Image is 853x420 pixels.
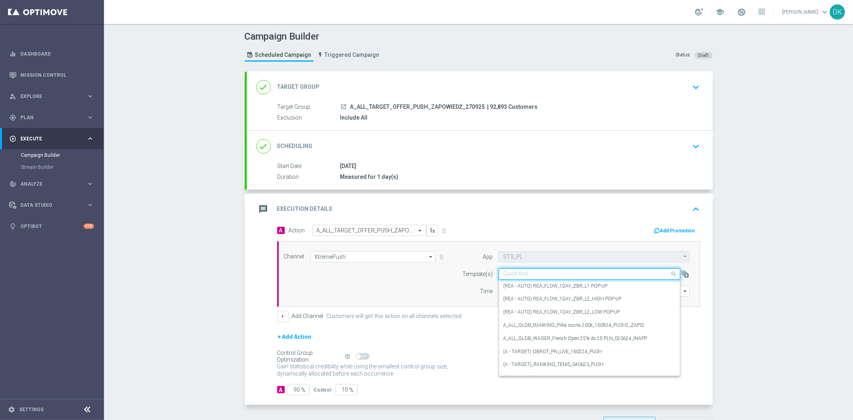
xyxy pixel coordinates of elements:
[20,43,94,64] a: Dashboard
[86,180,94,188] i: keyboard_arrow_right
[278,174,340,181] label: Duration
[310,251,436,262] input: Select channel
[277,386,285,393] div: A
[503,306,676,319] div: (REA - AUTO) REA_FLOW_1DAY_ZBR_L2_LOW POP-UP
[503,374,639,381] label: (A - TARGET)DAILY_ZWROT_TENIS_230124_INAPP_NONZAPIS
[9,135,86,142] div: Execute
[689,80,703,95] button: keyboard_arrow_down
[503,348,602,355] label: (A - TARGET) OBROT_PN_LIVE_160224_PUSH
[341,104,347,110] i: launch
[312,225,426,236] ng-select: A_ALL_TARGET_OFFER_PUSH_ZAPOWIEDŹ_270925
[503,309,620,316] label: (REA - AUTO) REA_FLOW_1DAY_ZBR_L2_LOW POP-UP
[86,135,94,142] i: keyboard_arrow_right
[689,202,703,217] button: keyboard_arrow_up
[462,271,493,278] label: Template(s)
[503,332,676,345] div: A_ALL_GLOB_WAGER_French Open 25% do 25 PLN_020624_INAPP
[503,345,676,358] div: (A - TARGET) OBROT_PN_LIVE_160224_PUSH
[503,296,621,302] label: (REA - AUTO) REA_FLOW_1DAY_ZBR_L2_HIGH POP-UP
[277,350,344,363] div: Control Group Optimization
[255,52,312,58] span: Scheduled Campaign
[350,387,354,394] span: %
[9,136,94,142] button: play_circle_outline Execute keyboard_arrow_right
[830,4,845,20] div: DK
[9,202,86,209] div: Data Studio
[503,371,676,384] div: (A - TARGET)DAILY_ZWROT_TENIS_230124_INAPP_NONZAPIS
[9,43,94,64] div: Dashboard
[820,8,829,16] span: keyboard_arrow_down
[690,203,702,215] i: keyboard_arrow_up
[9,114,16,121] i: gps_fixed
[277,142,313,150] h2: Scheduling
[9,93,16,100] i: person_search
[9,50,16,58] i: equalizer
[20,115,86,120] span: Plan
[344,352,356,361] button: help_outline
[278,114,340,122] label: Exclusion
[19,407,44,412] a: Settings
[21,149,103,161] div: Campaign Builder
[9,72,94,78] button: Mission Control
[20,182,86,186] span: Analyze
[9,180,16,188] i: track_changes
[9,114,86,121] div: Plan
[681,252,689,262] i: arrow_drop_down
[245,31,384,42] h1: Campaign Builder
[653,226,698,235] button: Add Promotion
[256,139,271,154] i: done
[21,152,83,158] a: Campaign Builder
[86,201,94,209] i: keyboard_arrow_right
[316,48,382,62] a: Triggered Campaign
[503,361,603,368] label: (A - TARGET)_RANKING_TENIS_040623_PUSH
[8,406,15,413] i: settings
[325,52,380,58] span: Triggered Campaign
[503,283,607,290] label: (REA - AUTO) REA_FLOW_1DAY_ZBR_L1 POP-UP
[483,254,493,260] label: App
[340,173,697,181] div: Measured for 1 day(s)
[9,181,94,187] button: track_changes Analyze keyboard_arrow_right
[345,354,351,359] i: help_outline
[695,52,713,58] colored-tag: Draft
[292,313,324,320] label: Add Channel
[503,319,676,332] div: A_ALL_GLOB_RANKING_Piłka nożna 200k_160924_PUSH2_ZAPIS
[503,358,676,371] div: (A - TARGET)_RANKING_TENIS_040623_PUSH
[327,313,463,320] label: Customers will get this action on all channels selected.
[681,286,689,296] i: arrow_drop_down
[340,162,697,170] div: [DATE]
[9,64,94,86] div: Mission Control
[9,180,86,188] div: Analyze
[503,322,644,329] label: A_ALL_GLOB_RANKING_Piłka nożna 200k_160924_PUSH2_ZAPIS
[699,53,709,58] span: Draft
[9,114,94,121] button: gps_fixed Plan keyboard_arrow_right
[284,253,304,260] label: Channel
[487,104,538,111] span: | 92,893 Customers
[9,216,94,237] div: Optibot
[20,216,84,237] a: Optibot
[503,335,647,342] label: A_ALL_GLOB_WAGER_French Open 25% do 25 PLN_020624_INAPP
[480,288,493,295] label: Time
[278,104,340,111] label: Target Group
[256,139,703,154] div: done Scheduling keyboard_arrow_down
[9,93,94,100] button: person_search Explore keyboard_arrow_right
[277,83,320,91] h2: Target Group
[9,223,16,230] i: lightbulb
[277,205,333,213] h2: Execution Details
[9,93,86,100] div: Explore
[9,223,94,230] div: lightbulb Optibot +10
[503,280,676,293] div: (REA - AUTO) REA_FLOW_1DAY_ZBR_L1 POP-UP
[314,386,332,393] div: Control
[9,51,94,57] button: equalizer Dashboard
[9,202,94,208] button: Data Studio keyboard_arrow_right
[690,140,702,152] i: keyboard_arrow_down
[9,135,16,142] i: play_circle_outline
[20,64,94,86] a: Mission Control
[499,280,680,376] ng-dropdown-panel: Options list
[245,48,314,62] a: Scheduled Campaign
[84,224,94,229] div: +10
[277,311,289,322] button: +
